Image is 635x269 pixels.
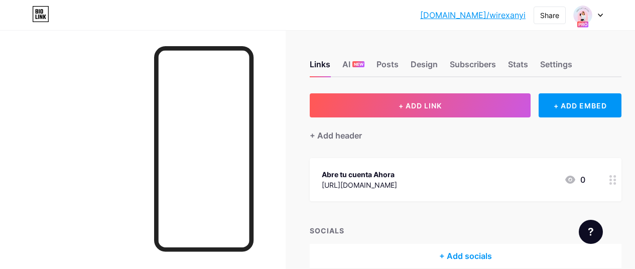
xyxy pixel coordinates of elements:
[508,58,528,76] div: Stats
[539,93,621,117] div: + ADD EMBED
[342,58,364,76] div: AI
[310,93,531,117] button: + ADD LINK
[354,61,363,67] span: NEW
[564,174,585,186] div: 0
[540,58,572,76] div: Settings
[310,129,362,142] div: + Add header
[322,169,397,180] div: Abre tu cuenta Ahora
[322,180,397,190] div: [URL][DOMAIN_NAME]
[420,9,526,21] a: [DOMAIN_NAME]/wirexanyi
[376,58,399,76] div: Posts
[399,101,442,110] span: + ADD LINK
[310,225,621,236] div: SOCIALS
[573,6,592,25] img: wirexanyi
[411,58,438,76] div: Design
[540,10,559,21] div: Share
[310,244,621,268] div: + Add socials
[310,58,330,76] div: Links
[450,58,496,76] div: Subscribers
